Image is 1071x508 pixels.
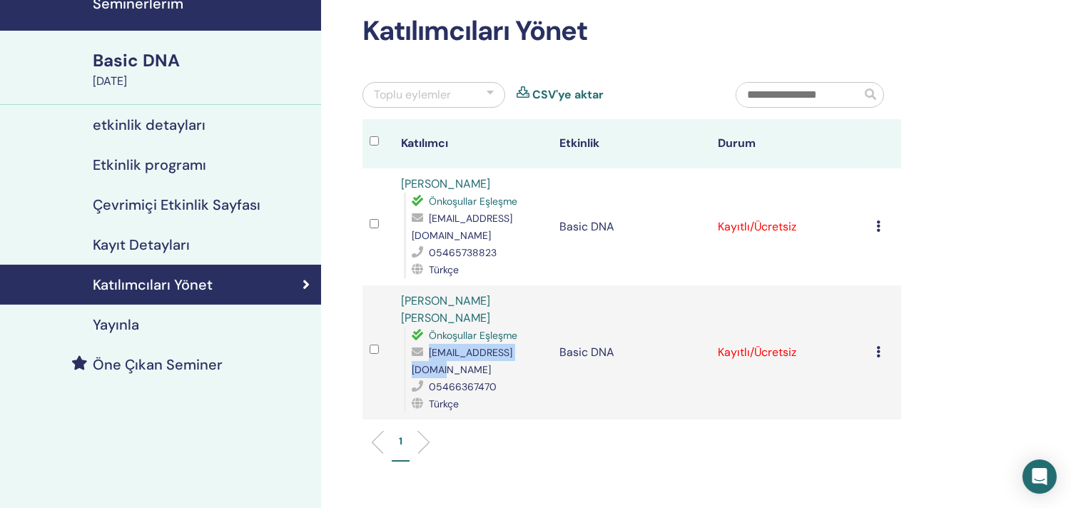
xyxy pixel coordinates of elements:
[93,156,206,173] h4: Etkinlik programı
[412,346,512,376] span: [EMAIL_ADDRESS][DOMAIN_NAME]
[532,86,604,103] a: CSV'ye aktar
[399,434,402,449] p: 1
[412,212,512,242] span: [EMAIL_ADDRESS][DOMAIN_NAME]
[93,236,190,253] h4: Kayıt Detayları
[552,285,711,420] td: Basic DNA
[93,276,213,293] h4: Katılımcıları Yönet
[93,316,139,333] h4: Yayınla
[552,168,711,285] td: Basic DNA
[84,49,321,90] a: Basic DNA[DATE]
[374,86,451,103] div: Toplu eylemler
[1022,459,1057,494] div: Open Intercom Messenger
[93,49,313,73] div: Basic DNA
[93,356,223,373] h4: Öne Çıkan Seminer
[552,119,711,168] th: Etkinlik
[429,263,459,276] span: Türkçe
[429,397,459,410] span: Türkçe
[394,119,552,168] th: Katılımcı
[93,196,260,213] h4: Çevrimiçi Etkinlik Sayfası
[93,73,313,90] div: [DATE]
[429,329,517,342] span: Önkoşullar Eşleşme
[362,15,901,48] h2: Katılımcıları Yönet
[401,293,490,325] a: [PERSON_NAME] [PERSON_NAME]
[429,246,497,259] span: 05465738823
[401,176,490,191] a: [PERSON_NAME]
[711,119,869,168] th: Durum
[93,116,205,133] h4: etkinlik detayları
[429,195,517,208] span: Önkoşullar Eşleşme
[429,380,497,393] span: 05466367470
